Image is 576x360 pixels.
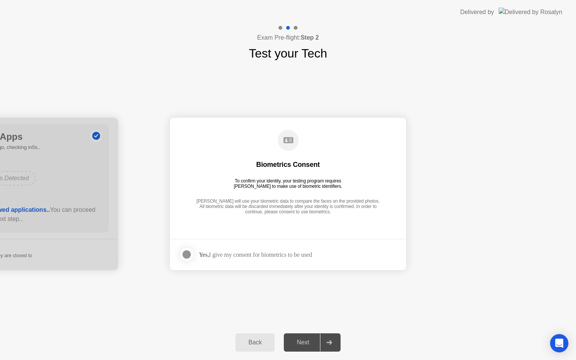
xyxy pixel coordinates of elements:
b: Step 2 [301,34,319,41]
button: Next [284,333,341,352]
img: Delivered by Rosalyn [499,8,562,16]
strong: Yes, [199,251,209,258]
div: Delivered by [460,8,494,17]
div: Open Intercom Messenger [550,334,568,352]
button: Back [235,333,275,352]
div: I give my consent for biometrics to be used [199,251,312,258]
div: [PERSON_NAME] will use your biometric data to compare the faces on the provided photos. All biome... [194,198,382,216]
div: To confirm your identity, your testing program requires [PERSON_NAME] to make use of biometric id... [231,178,346,189]
div: Biometrics Consent [256,160,320,169]
div: Back [238,339,272,346]
div: Next [286,339,320,346]
h1: Test your Tech [249,44,327,62]
h4: Exam Pre-flight: [257,33,319,42]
